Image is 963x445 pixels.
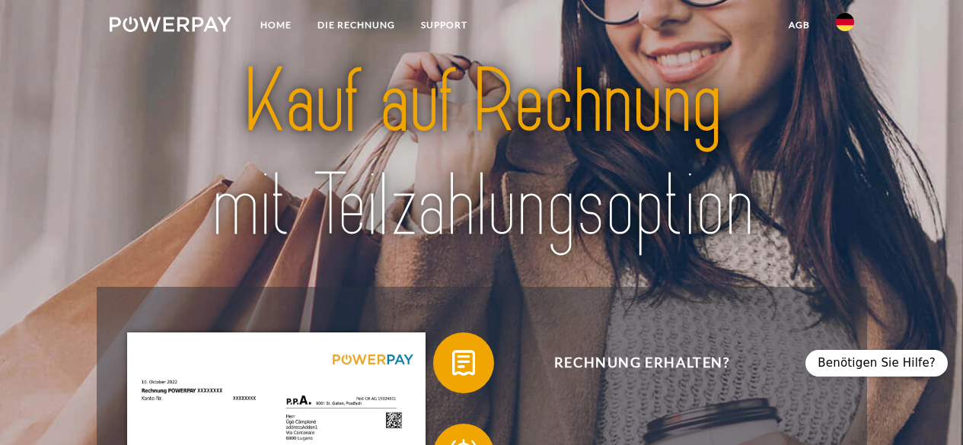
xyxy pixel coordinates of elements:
[110,17,232,32] img: logo-powerpay-white.svg
[146,45,818,263] img: title-powerpay_de.svg
[836,13,854,31] img: de
[247,11,305,39] a: Home
[805,350,948,377] div: Benötigen Sie Hilfe?
[455,332,828,393] span: Rechnung erhalten?
[776,11,823,39] a: agb
[445,344,483,382] img: qb_bill.svg
[408,11,480,39] a: SUPPORT
[433,332,829,393] button: Rechnung erhalten?
[305,11,408,39] a: DIE RECHNUNG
